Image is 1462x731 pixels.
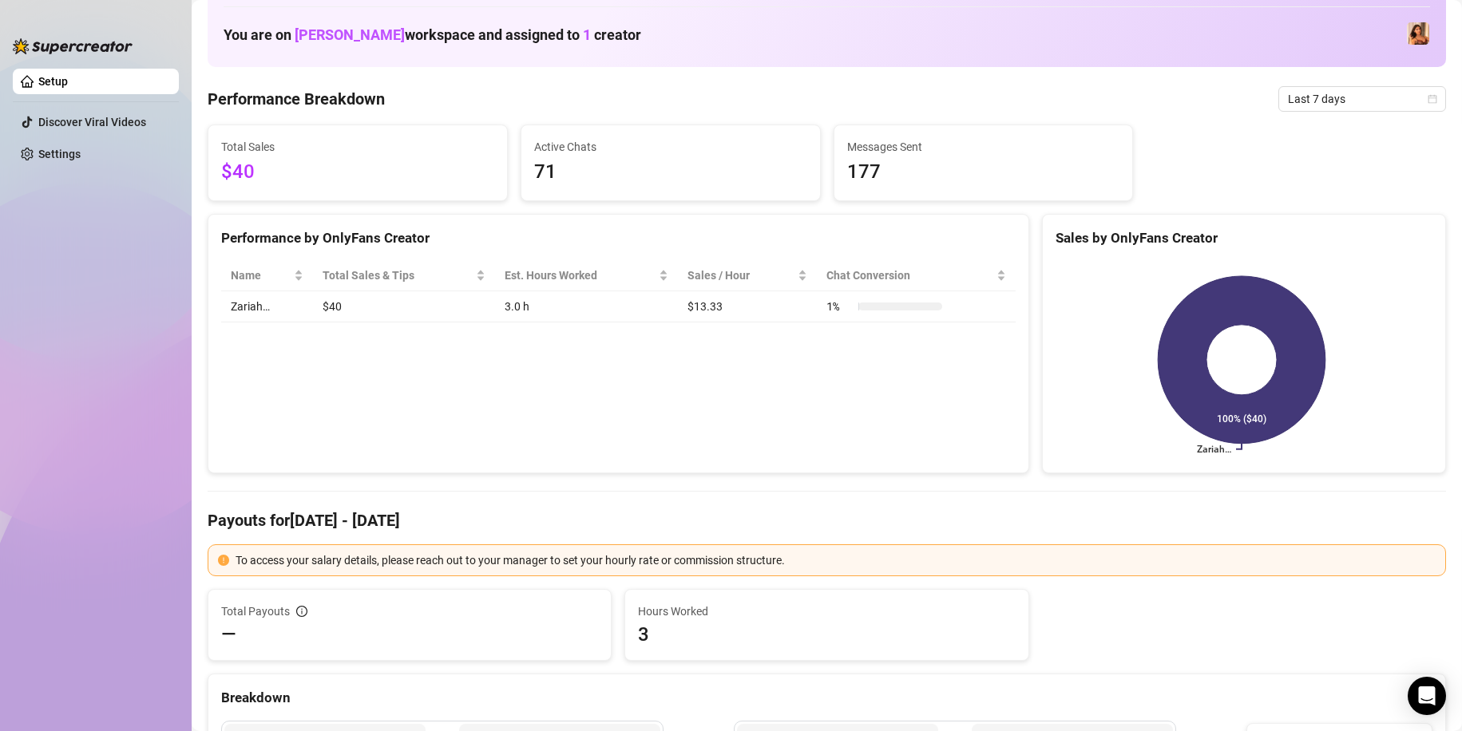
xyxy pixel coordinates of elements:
th: Total Sales & Tips [313,260,495,291]
span: [PERSON_NAME] [295,26,405,43]
a: Setup [38,75,68,88]
h4: Payouts for [DATE] - [DATE] [208,509,1446,531]
span: Active Chats [534,138,807,156]
td: $40 [313,291,495,322]
td: 3.0 h [495,291,679,322]
span: 3 [638,622,1015,647]
span: Total Payouts [221,603,290,620]
div: Performance by OnlyFans Creator [221,227,1016,249]
a: Settings [38,148,81,160]
img: Zariah (@tszariah) [1407,22,1429,45]
td: Zariah… [221,291,313,322]
div: Sales by OnlyFans Creator [1056,227,1432,249]
span: Total Sales & Tips [323,267,473,284]
div: Breakdown [221,687,1432,709]
th: Chat Conversion [817,260,1016,291]
span: Chat Conversion [826,267,993,284]
span: info-circle [296,606,307,617]
div: Open Intercom Messenger [1408,677,1446,715]
th: Name [221,260,313,291]
span: Hours Worked [638,603,1015,620]
text: Zariah… [1197,444,1231,455]
span: Messages Sent [847,138,1120,156]
h1: You are on workspace and assigned to creator [224,26,641,44]
div: Est. Hours Worked [505,267,656,284]
span: 1 % [826,298,852,315]
span: Sales / Hour [687,267,794,284]
img: logo-BBDzfeDw.svg [13,38,133,54]
span: 71 [534,157,807,188]
span: exclamation-circle [218,555,229,566]
span: — [221,622,236,647]
th: Sales / Hour [678,260,817,291]
span: Last 7 days [1288,87,1436,111]
span: calendar [1428,94,1437,104]
span: 177 [847,157,1120,188]
span: Name [231,267,291,284]
span: 1 [583,26,591,43]
span: Total Sales [221,138,494,156]
a: Discover Viral Videos [38,116,146,128]
span: $40 [221,157,494,188]
h4: Performance Breakdown [208,88,385,110]
div: To access your salary details, please reach out to your manager to set your hourly rate or commis... [236,551,1436,569]
td: $13.33 [678,291,817,322]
